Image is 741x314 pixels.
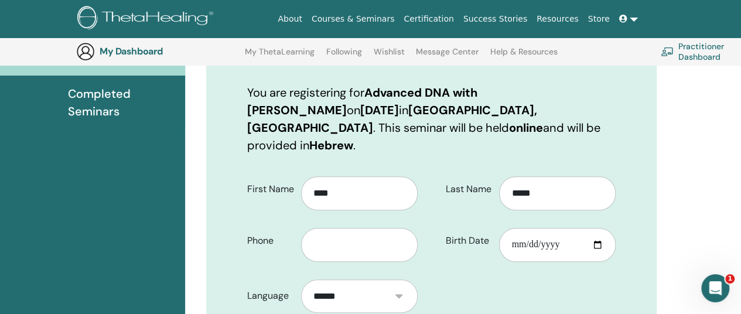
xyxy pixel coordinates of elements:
label: Last Name [437,178,500,200]
b: online [509,120,543,135]
a: About [273,8,306,30]
b: [GEOGRAPHIC_DATA], [GEOGRAPHIC_DATA] [247,103,537,135]
b: [DATE] [360,103,399,118]
img: generic-user-icon.jpg [76,42,95,61]
a: Certification [399,8,458,30]
iframe: Intercom live chat [701,274,729,302]
a: Resources [532,8,583,30]
h3: My Dashboard [100,46,217,57]
img: logo.png [77,6,217,32]
a: Store [583,8,614,30]
a: Following [326,47,362,66]
label: First Name [238,178,301,200]
span: 1 [725,274,735,284]
a: Success Stories [459,8,532,30]
a: My ThetaLearning [245,47,315,66]
img: chalkboard-teacher.svg [661,47,674,56]
b: Hebrew [309,138,353,153]
b: Advanced DNA with [PERSON_NAME] [247,85,477,118]
label: Phone [238,230,301,252]
label: Language [238,285,301,307]
a: Help & Resources [490,47,558,66]
a: Wishlist [374,47,405,66]
a: Message Center [416,47,479,66]
label: Birth Date [437,230,500,252]
a: Courses & Seminars [307,8,399,30]
p: You are registering for on in . This seminar will be held and will be provided in . [247,84,616,154]
span: Completed Seminars [68,85,176,120]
